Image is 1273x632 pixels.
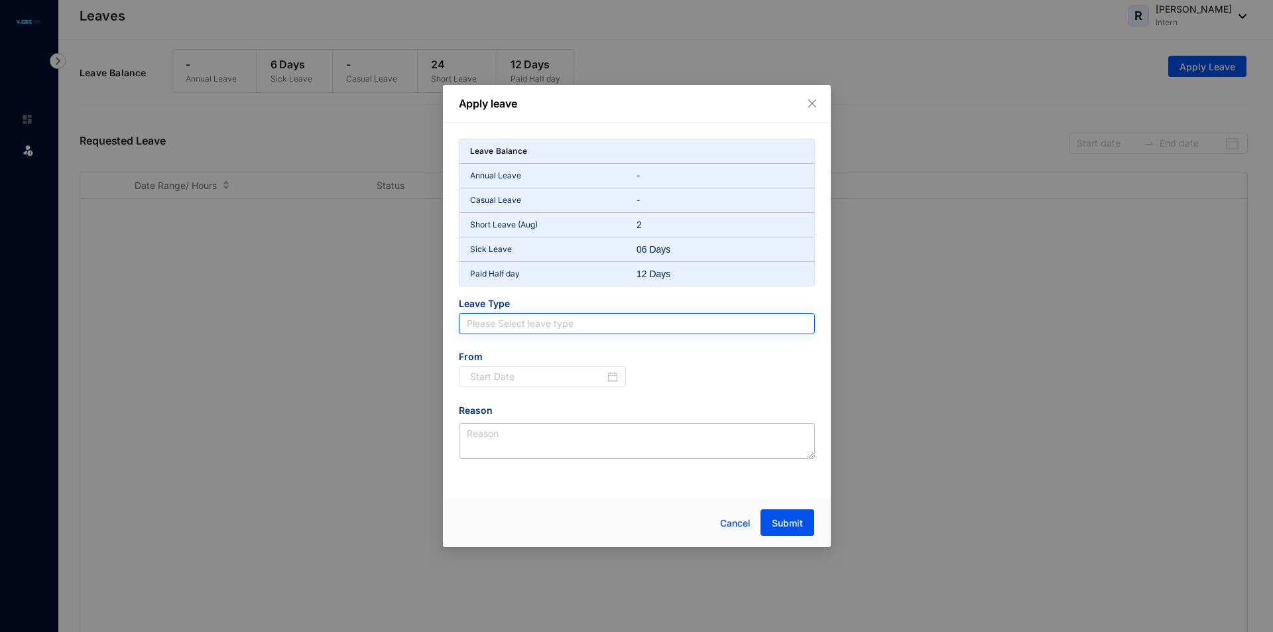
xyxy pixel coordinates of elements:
[636,218,692,231] div: 2
[459,95,815,111] p: Apply leave
[805,96,819,111] button: Close
[636,169,804,182] p: -
[636,267,692,281] div: 12 Days
[459,423,815,459] textarea: Reason
[470,194,637,207] p: Casual Leave
[470,369,605,384] input: Start Date
[470,169,637,182] p: Annual Leave
[459,403,502,418] label: Reason
[636,194,804,207] p: -
[459,297,815,313] span: Leave Type
[772,517,803,530] span: Submit
[760,509,814,536] button: Submit
[470,218,637,231] p: Short Leave (Aug)
[459,350,627,366] span: From
[710,510,760,537] button: Cancel
[470,243,637,256] p: Sick Leave
[470,267,637,281] p: Paid Half day
[636,243,692,256] div: 06 Days
[470,145,528,158] p: Leave Balance
[807,98,818,109] span: close
[720,516,751,531] span: Cancel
